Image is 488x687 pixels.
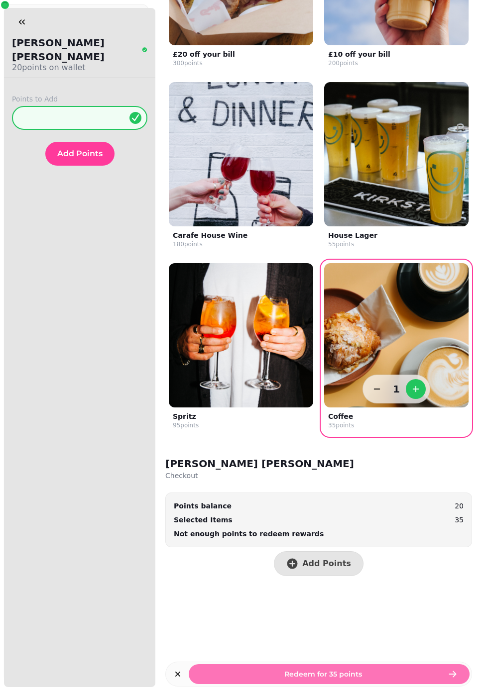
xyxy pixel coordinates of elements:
[328,59,358,67] div: 200 points
[45,142,115,166] button: Add Points
[324,263,469,407] img: Coffee
[455,515,464,525] p: 35
[189,664,470,684] button: Redeem for 35 points
[169,82,313,226] img: Carafe House Wine
[57,150,103,158] span: Add Points
[455,501,464,511] p: 20
[389,382,404,396] p: 1
[328,49,390,59] p: £10 off your bill
[173,411,196,421] p: Spritz
[173,49,235,59] p: £20 off your bill
[274,551,364,576] button: Add Points
[173,59,203,67] div: 300 points
[12,94,147,104] label: Points to Add
[324,82,469,226] img: House Lager
[174,515,233,525] p: Selected Items
[174,529,324,539] p: Not enough points to redeem rewards
[328,421,354,429] div: 35 points
[328,411,353,421] p: Coffee
[165,471,354,481] p: Checkout
[169,263,313,407] img: Spritz
[173,230,247,240] p: Carafe House Wine
[302,560,351,568] span: Add Points
[174,501,232,511] div: Points balance
[173,240,203,248] div: 180 points
[12,36,140,64] p: [PERSON_NAME] [PERSON_NAME]
[12,62,147,74] p: 20 points on wallet
[328,240,354,248] div: 55 points
[201,671,446,678] span: Redeem for 35 points
[165,457,354,471] h2: [PERSON_NAME] [PERSON_NAME]
[173,421,199,429] div: 95 points
[328,230,377,240] p: House Lager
